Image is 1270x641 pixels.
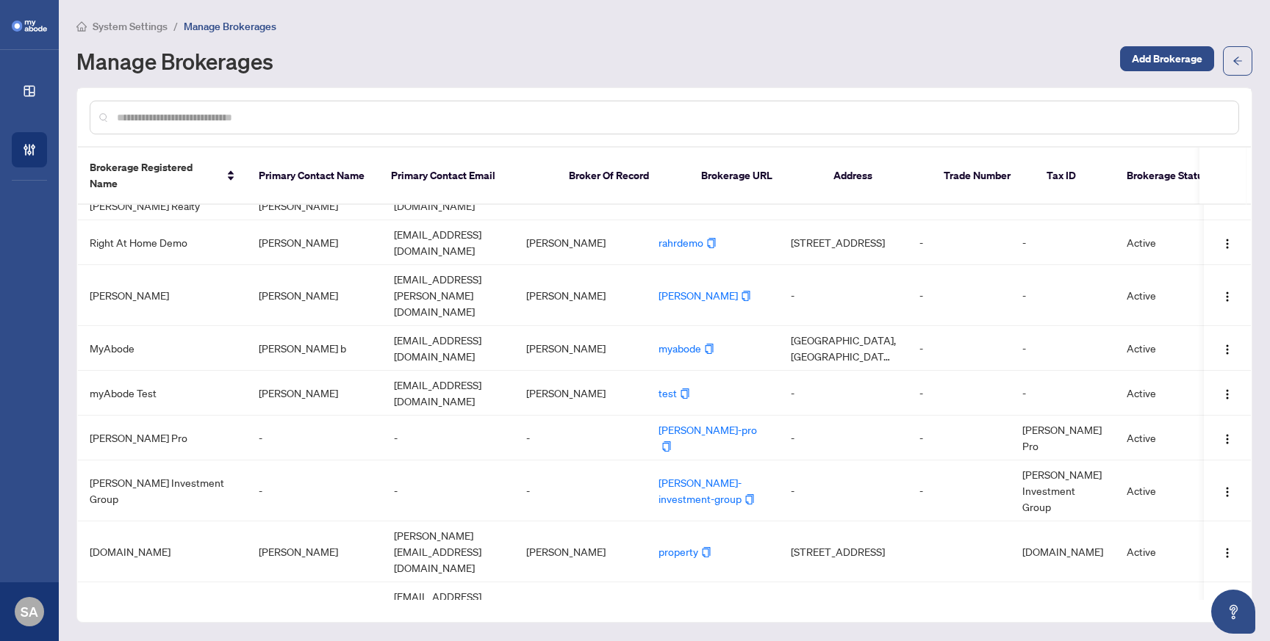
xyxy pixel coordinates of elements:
td: [PERSON_NAME] [78,265,247,326]
span: copy [680,388,690,399]
span: [STREET_ADDRESS] [791,543,896,559]
td: [PERSON_NAME] [514,521,647,582]
td: [PERSON_NAME] [247,220,382,265]
td: [PERSON_NAME] [247,371,382,416]
img: Logo [1221,388,1233,400]
th: Brokerage Status [1115,148,1225,205]
td: - [908,265,1011,326]
button: Open asap [1211,590,1255,634]
td: [EMAIL_ADDRESS][DOMAIN_NAME] [382,371,514,416]
th: Broker Of Record [557,148,689,205]
td: - [382,416,514,460]
span: copy [701,547,711,557]
button: Copy [680,385,690,401]
img: Logo [1221,291,1233,303]
span: Manage Brokerages [184,20,276,33]
th: Primary Contact Email [379,148,557,205]
button: Copy [661,438,672,454]
td: [EMAIL_ADDRESS][DOMAIN_NAME] [382,326,514,371]
td: - [247,416,382,460]
button: Copy [745,490,755,507]
td: - [1011,326,1115,371]
td: [EMAIL_ADDRESS][DOMAIN_NAME] [382,220,514,265]
td: [PERSON_NAME] [514,265,647,326]
td: [PERSON_NAME][EMAIL_ADDRESS][DOMAIN_NAME] [382,521,514,582]
td: [DOMAIN_NAME] [78,521,247,582]
td: Active [1115,460,1225,521]
span: copy [745,494,755,504]
button: Logo [1216,381,1239,405]
td: - [779,416,908,460]
td: - [1011,220,1115,265]
td: Active [1115,220,1225,265]
th: Brokerage URL [689,148,822,205]
td: - [382,460,514,521]
td: MyAbode [78,326,247,371]
button: Logo [1216,283,1239,307]
span: [GEOGRAPHIC_DATA], [GEOGRAPHIC_DATA], [GEOGRAPHIC_DATA] [791,332,896,364]
span: arrow-left [1233,56,1243,66]
th: Primary Contact Name [247,148,379,205]
img: Logo [1221,238,1233,250]
button: Logo [1216,479,1239,502]
td: Torinit [1011,582,1115,627]
h1: Manage Brokerages [76,49,273,73]
span: copy [689,600,699,610]
td: myAbode Test [78,371,247,416]
td: - [514,416,647,460]
a: rahrdemoCopy [659,236,717,249]
button: Logo [1216,336,1239,360]
td: - [908,371,1011,416]
img: logo [12,21,47,32]
a: torinitCopy [659,598,699,611]
img: Logo [1221,547,1233,559]
span: SA [21,601,38,622]
td: - [514,460,647,521]
td: Active [1115,265,1225,326]
td: [PERSON_NAME] Pro [78,416,247,460]
td: - [1011,265,1115,326]
td: [PERSON_NAME] [247,582,382,627]
td: - [779,371,908,416]
td: [PERSON_NAME] [514,582,647,627]
button: Copy [701,543,711,559]
button: Logo [1216,231,1239,254]
td: - [908,326,1011,371]
td: [PERSON_NAME] [247,265,382,326]
th: Brokerage Registered Name [78,148,247,205]
td: Right At Home Demo [78,220,247,265]
td: Active [1115,371,1225,416]
a: propertyCopy [659,545,711,558]
a: testCopy [659,386,690,399]
td: [PERSON_NAME] Investment Group [78,460,247,521]
a: myabodeCopy [659,341,714,355]
li: / [173,18,178,35]
button: Copy [741,287,751,303]
td: - [908,416,1011,460]
td: Torinit [78,582,247,627]
td: - [1011,371,1115,416]
td: Active [1115,416,1225,460]
button: Logo [1216,540,1239,563]
td: [PERSON_NAME] Pro [1011,416,1115,460]
button: Add Brokerage [1120,46,1214,71]
span: copy [704,344,714,354]
a: [PERSON_NAME]-proCopy [659,423,757,452]
a: [PERSON_NAME]-investment-groupCopy [659,476,755,505]
img: Logo [1221,344,1233,355]
span: [GEOGRAPHIC_DATA] [791,596,896,612]
td: [PERSON_NAME] Investment Group [1011,460,1115,521]
td: Active [1115,521,1225,582]
span: Add Brokerage [1132,47,1202,70]
th: Tax ID [1035,148,1115,205]
span: [STREET_ADDRESS] [791,234,896,250]
td: [EMAIL_ADDRESS][DOMAIN_NAME] [382,582,514,627]
span: Brokerage Registered Name [90,159,218,192]
td: [PERSON_NAME] [247,521,382,582]
td: [PERSON_NAME] [514,220,647,265]
td: - [247,460,382,521]
th: Address [822,148,932,205]
button: Copy [689,596,699,612]
td: [PERSON_NAME] [514,371,647,416]
td: [PERSON_NAME] [514,326,647,371]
